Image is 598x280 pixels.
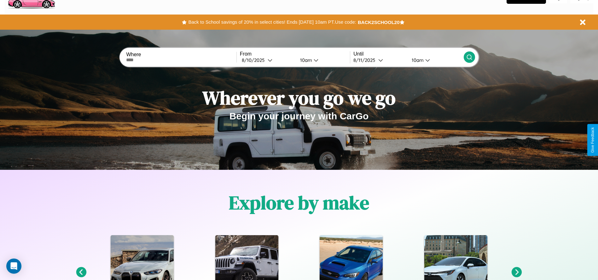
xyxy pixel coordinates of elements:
div: 8 / 10 / 2025 [242,57,268,63]
b: BACK2SCHOOL20 [358,20,400,25]
div: 10am [297,57,314,63]
h1: Explore by make [229,190,369,216]
label: From [240,51,350,57]
label: Where [126,52,236,57]
button: 8/10/2025 [240,57,295,63]
div: Open Intercom Messenger [6,259,21,274]
button: 10am [295,57,350,63]
label: Until [353,51,463,57]
div: Give Feedback [590,127,595,153]
button: 10am [407,57,464,63]
button: Back to School savings of 20% in select cities! Ends [DATE] 10am PT.Use code: [187,18,357,27]
div: 10am [409,57,425,63]
div: 8 / 11 / 2025 [353,57,378,63]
